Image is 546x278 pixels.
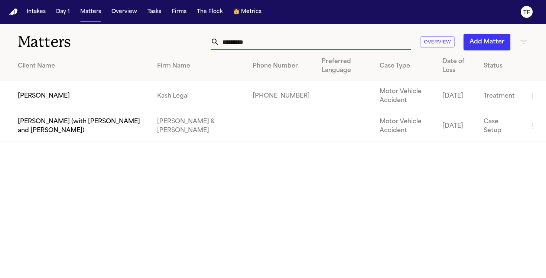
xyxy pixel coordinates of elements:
td: Case Setup [478,111,522,141]
button: The Flock [194,5,226,19]
button: crownMetrics [230,5,264,19]
td: [PERSON_NAME] & [PERSON_NAME] [151,111,247,141]
button: Overview [108,5,140,19]
td: Treatment [478,81,522,111]
td: Motor Vehicle Accident [374,111,436,141]
button: Intakes [24,5,49,19]
button: Overview [420,36,455,48]
div: Phone Number [253,62,310,71]
button: Tasks [144,5,164,19]
div: Firm Name [157,62,241,71]
h1: Matters [18,33,159,51]
div: Client Name [18,62,145,71]
div: Preferred Language [322,57,368,75]
div: Date of Loss [442,57,472,75]
button: Firms [169,5,189,19]
td: [DATE] [436,111,478,141]
div: Case Type [380,62,430,71]
img: Finch Logo [9,9,18,16]
button: Matters [77,5,104,19]
td: [PHONE_NUMBER] [247,81,316,111]
td: [DATE] [436,81,478,111]
td: Kash Legal [151,81,247,111]
button: Add Matter [464,34,510,50]
div: Status [484,62,516,71]
a: Home [9,9,18,16]
button: Day 1 [53,5,73,19]
td: Motor Vehicle Accident [374,81,436,111]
